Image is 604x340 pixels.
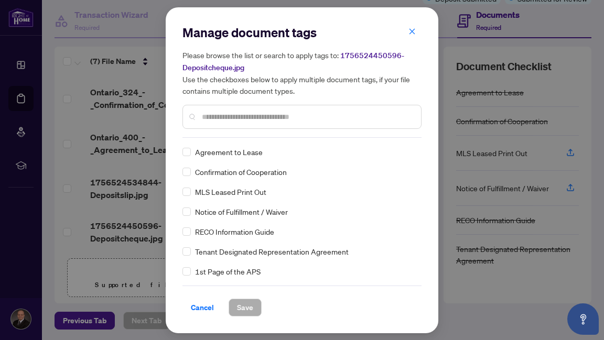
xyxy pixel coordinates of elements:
[229,299,262,316] button: Save
[182,49,422,96] h5: Please browse the list or search to apply tags to: Use the checkboxes below to apply multiple doc...
[195,146,263,158] span: Agreement to Lease
[191,299,214,316] span: Cancel
[182,24,422,41] h2: Manage document tags
[182,299,222,316] button: Cancel
[408,28,416,35] span: close
[182,51,404,72] span: 1756524450596-Depositcheque.jpg
[195,266,261,277] span: 1st Page of the APS
[195,186,266,198] span: MLS Leased Print Out
[195,206,288,217] span: Notice of Fulfillment / Waiver
[195,166,287,178] span: Confirmation of Cooperation
[195,246,349,257] span: Tenant Designated Representation Agreement
[195,226,274,237] span: RECO Information Guide
[567,303,599,335] button: Open asap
